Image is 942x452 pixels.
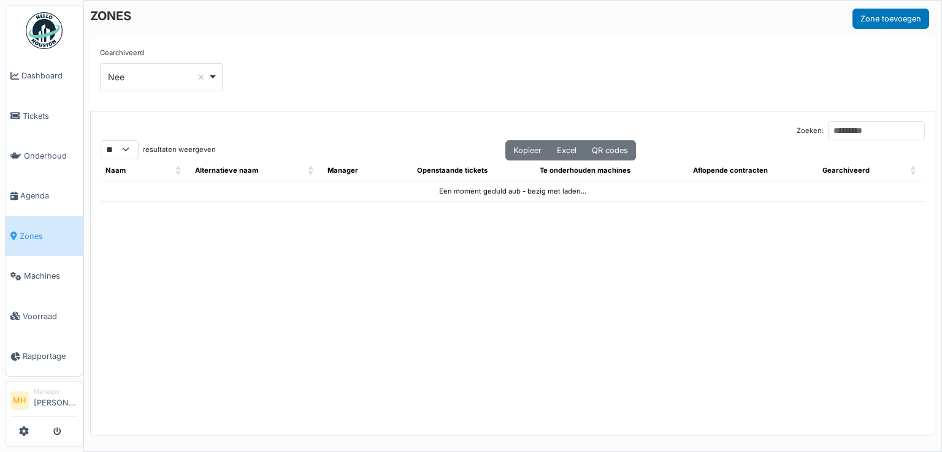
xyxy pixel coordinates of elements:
[90,9,131,23] h6: ZONES
[584,140,636,160] button: QR codes
[797,126,824,136] label: Zoeken:
[20,190,78,202] span: Agenda
[6,296,83,336] a: Voorraad
[592,146,628,155] span: QR codes
[10,387,78,416] a: MH Manager[PERSON_NAME]
[26,12,63,49] img: Badge_color-CXgf-gQk.svg
[910,160,917,181] span: Gearchiveerd: Activate to sort
[34,387,78,396] div: Manager
[6,96,83,135] a: Tickets
[693,166,768,175] span: Aflopende contracten
[822,166,870,175] span: Gearchiveerd
[513,146,542,155] span: Kopieer
[308,160,315,181] span: Alternatieve naam: Activate to sort
[24,150,78,162] span: Onderhoud
[549,140,584,160] button: Excel
[23,110,78,122] span: Tickets
[6,136,83,176] a: Onderhoud
[143,145,216,155] label: resultaten weergeven
[6,176,83,216] a: Agenda
[6,256,83,296] a: Machines
[108,70,208,83] div: Nee
[105,166,126,175] span: Naam
[175,160,183,181] span: Naam: Activate to sort
[6,336,83,376] a: Rapportage
[10,391,29,410] li: MH
[24,270,78,282] span: Machines
[417,166,488,175] span: Openstaande tickets
[505,140,549,160] button: Kopieer
[6,216,83,256] a: Zones
[195,71,207,83] button: Remove item: 'false'
[100,48,144,58] label: Gearchiveerd
[557,146,576,155] span: Excel
[195,166,258,175] span: Alternatieve naam
[23,350,78,362] span: Rapportage
[21,70,78,81] span: Dashboard
[6,56,83,96] a: Dashboard
[101,181,925,202] td: Een moment geduld aub - bezig met laden...
[20,230,78,242] span: Zones
[852,9,929,29] button: Zone toevoegen
[23,311,78,322] span: Voorraad
[34,387,78,413] li: [PERSON_NAME]
[327,166,358,175] span: Manager
[540,166,630,175] span: Te onderhouden machines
